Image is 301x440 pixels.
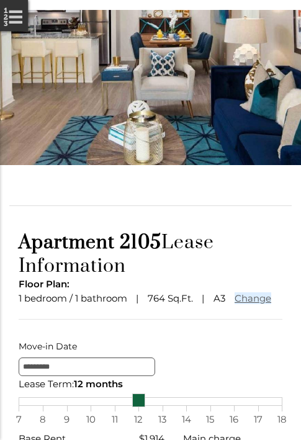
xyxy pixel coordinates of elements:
h1: Lease Information [19,231,282,278]
span: 1 bedroom / 1 bathroom [19,292,127,304]
span: 8 [37,411,49,428]
span: 15 [204,411,217,428]
span: 17 [252,411,264,428]
span: 12 months [74,378,123,390]
div: Lease Term: [19,376,282,392]
span: 12 [132,411,145,428]
span: Sq.Ft. [168,292,193,304]
span: 10 [84,411,97,428]
span: 7 [12,411,25,428]
span: 16 [228,411,240,428]
span: 11 [109,411,121,428]
input: Move-in Date edit selected 10/4/2025 [19,357,155,376]
span: Apartment 2105 [19,231,161,254]
span: 18 [276,411,288,428]
span: A3 [213,292,225,304]
span: 764 [148,292,165,304]
label: Move-in Date [19,338,282,354]
a: Change [235,292,271,304]
span: 13 [156,411,169,428]
span: Floor Plan: [19,278,70,290]
span: 9 [61,411,73,428]
span: 14 [180,411,192,428]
